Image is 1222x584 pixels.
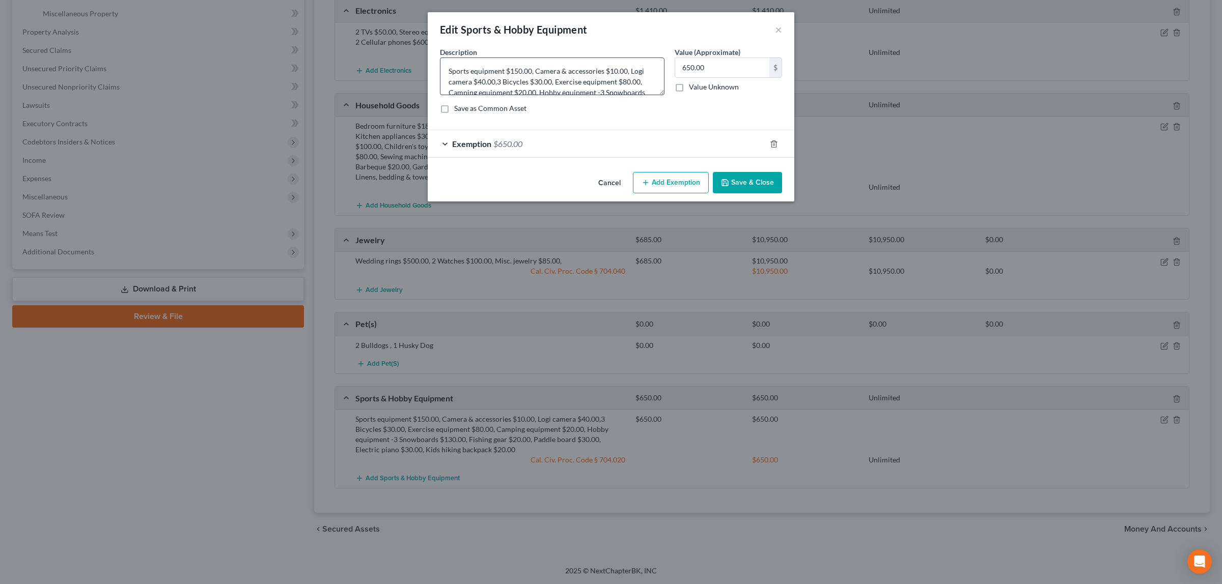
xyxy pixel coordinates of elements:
[775,23,782,36] button: ×
[675,58,769,77] input: 0.00
[440,48,477,56] span: Description
[689,82,739,92] label: Value Unknown
[769,58,782,77] div: $
[675,47,740,57] label: Value (Approximate)
[633,172,709,193] button: Add Exemption
[452,139,491,149] span: Exemption
[590,173,629,193] button: Cancel
[440,22,588,37] div: Edit Sports & Hobby Equipment
[1187,549,1212,574] div: Open Intercom Messenger
[493,139,522,149] span: $650.00
[454,103,526,113] label: Save as Common Asset
[713,172,782,193] button: Save & Close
